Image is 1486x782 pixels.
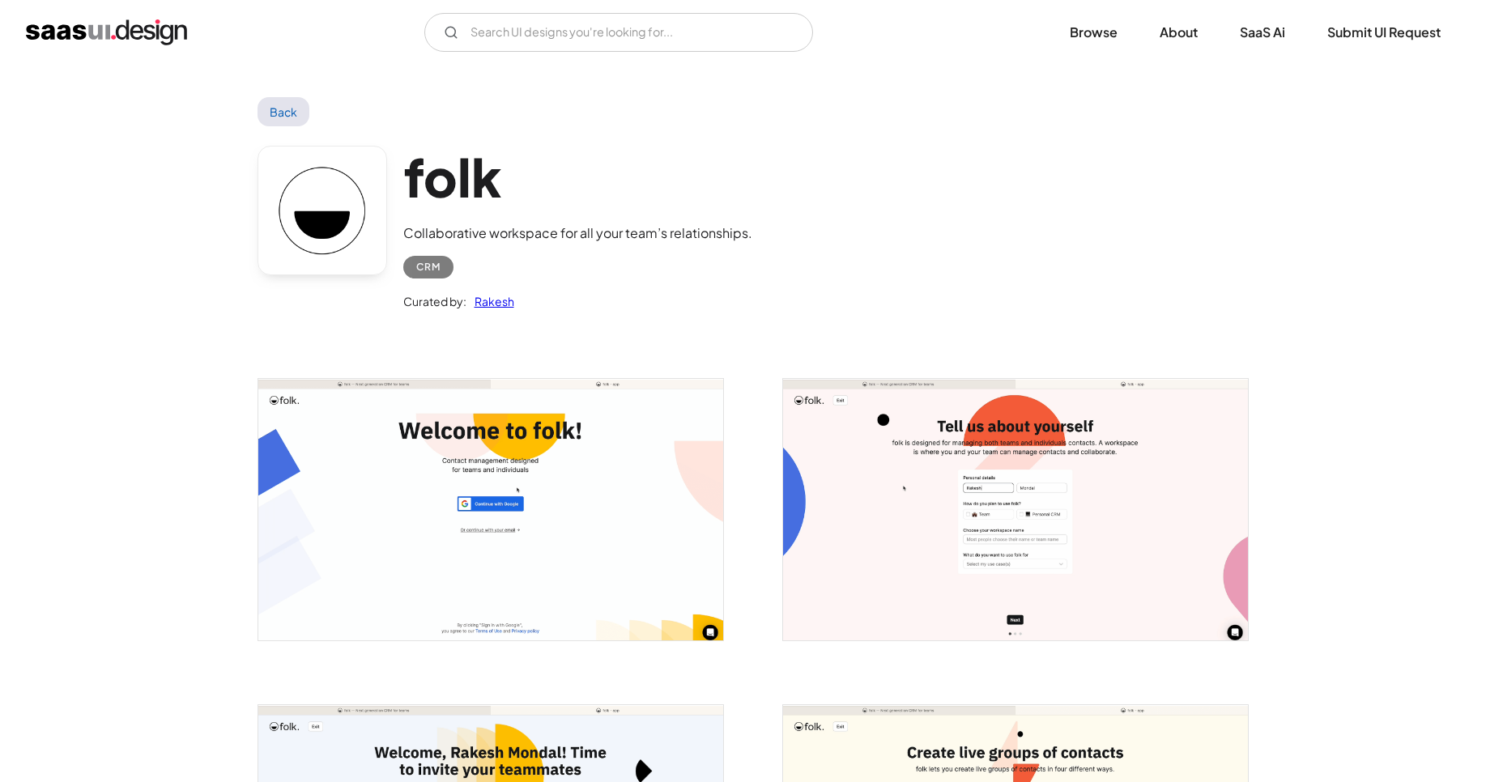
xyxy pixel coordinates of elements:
[258,97,310,126] a: Back
[403,223,752,243] div: Collaborative workspace for all your team’s relationships.
[403,291,466,311] div: Curated by:
[1140,15,1217,50] a: About
[424,13,813,52] input: Search UI designs you're looking for...
[416,257,441,277] div: CRM
[26,19,187,45] a: home
[424,13,813,52] form: Email Form
[1308,15,1460,50] a: Submit UI Request
[466,291,514,311] a: Rakesh
[1050,15,1137,50] a: Browse
[258,379,723,640] a: open lightbox
[783,379,1248,640] a: open lightbox
[783,379,1248,640] img: 6369f940f755584f51d165d2_folk%20more%20about%20user.png
[1220,15,1305,50] a: SaaS Ai
[403,146,752,208] h1: folk
[258,379,723,640] img: 6369f93f0238eb820692b911_folk%20login.png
